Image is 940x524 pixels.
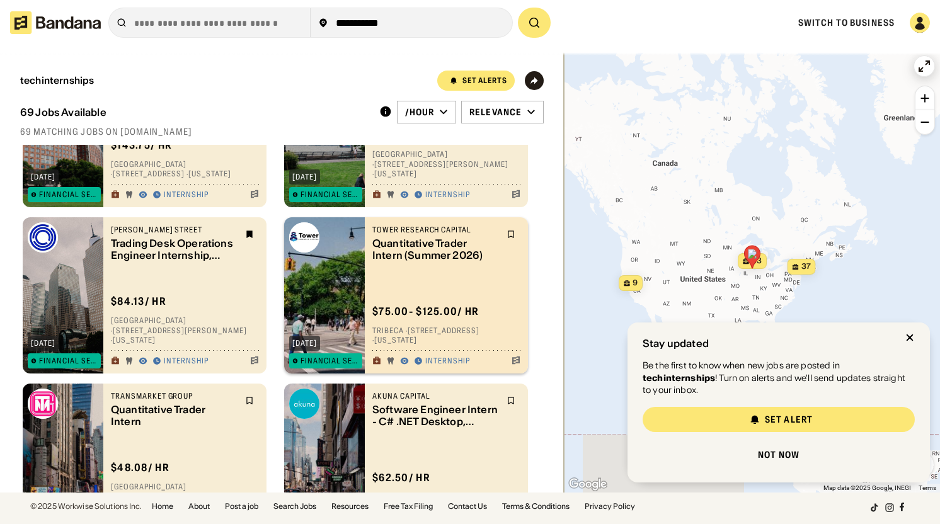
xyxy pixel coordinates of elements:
div: TransMarket Group [111,391,238,401]
div: Akuna Capital [372,391,499,401]
div: Set Alerts [462,77,508,84]
a: Resources [331,503,369,510]
div: /hour [405,106,435,118]
div: Financial Services [39,191,98,198]
div: Tower Research Capital [372,225,499,235]
div: [DATE] [292,173,317,181]
div: $ 48.08 / hr [111,462,169,475]
div: techinternships [20,75,94,86]
a: Open this area in Google Maps (opens a new window) [567,476,609,493]
a: Post a job [225,503,258,510]
a: Switch to Business [798,17,895,28]
div: $ 143.75 / hr [111,139,172,152]
div: 69 matching jobs on [DOMAIN_NAME] [20,126,544,137]
div: $ 62.50 / hr [372,471,430,484]
div: © 2025 Workwise Solutions Inc. [30,503,142,510]
img: Bandana logotype [10,11,101,34]
span: 23 [752,256,762,266]
div: [GEOGRAPHIC_DATA] · [STREET_ADDRESS][PERSON_NAME] · [US_STATE] [372,150,520,179]
div: Set Alert [765,415,813,424]
div: [DATE] [31,339,55,347]
div: Quantitative Trader Intern [111,404,238,428]
div: Internship [164,190,209,200]
a: About [188,503,210,510]
img: Akuna Capital logo [289,389,319,419]
a: Terms (opens in new tab) [919,484,936,491]
a: Terms & Conditions [502,503,570,510]
div: TriBeCa · [STREET_ADDRESS] · [US_STATE] [372,326,520,345]
div: $ 75.00 - $125.00 / hr [372,305,479,318]
div: Internship [164,356,209,367]
img: Tower Research Capital logo [289,222,319,253]
div: 69 Jobs Available [20,106,106,118]
span: 9 [633,278,638,288]
a: Contact Us [448,503,487,510]
a: Home [152,503,173,510]
div: Not now [758,450,800,459]
div: Financial Services [39,357,98,365]
div: [DATE] [292,339,317,347]
img: Google [567,476,609,493]
div: Quantitative Trader Intern (Summer 2026) [372,237,499,261]
img: TransMarket Group logo [28,389,58,419]
div: Be the first to know when new jobs are posted in ! Turn on alerts and we'll send updates straight... [643,360,915,397]
a: Search Jobs [273,503,316,510]
div: grid [20,145,543,493]
div: Relevance [469,106,522,118]
div: [PERSON_NAME] Street [111,225,238,235]
div: Stay updated [643,338,709,350]
div: $ 84.13 / hr [111,295,166,309]
div: Software Engineer Intern - C# .NET Desktop, Summer 2026 [372,404,499,428]
div: Financial Services [301,357,359,365]
span: 37 [801,261,810,272]
strong: techinternships [643,372,715,384]
span: Map data ©2025 Google, INEGI [823,484,911,491]
div: [DATE] [31,173,55,181]
div: [GEOGRAPHIC_DATA] · [STREET_ADDRESS][PERSON_NAME] · [US_STATE] [111,316,259,346]
div: Trading Desk Operations Engineer Internship, May-August [111,237,238,261]
div: [GEOGRAPHIC_DATA] · [STREET_ADDRESS] · [US_STATE] [111,159,259,179]
div: Internship [425,190,470,200]
div: [GEOGRAPHIC_DATA] · [STREET_ADDRESS][PERSON_NAME] · [GEOGRAPHIC_DATA] [111,482,259,512]
div: Financial Services [301,191,359,198]
a: Privacy Policy [585,503,635,510]
a: Free Tax Filing [384,503,433,510]
div: Internship [425,356,470,367]
img: Jane Street logo [28,222,58,253]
